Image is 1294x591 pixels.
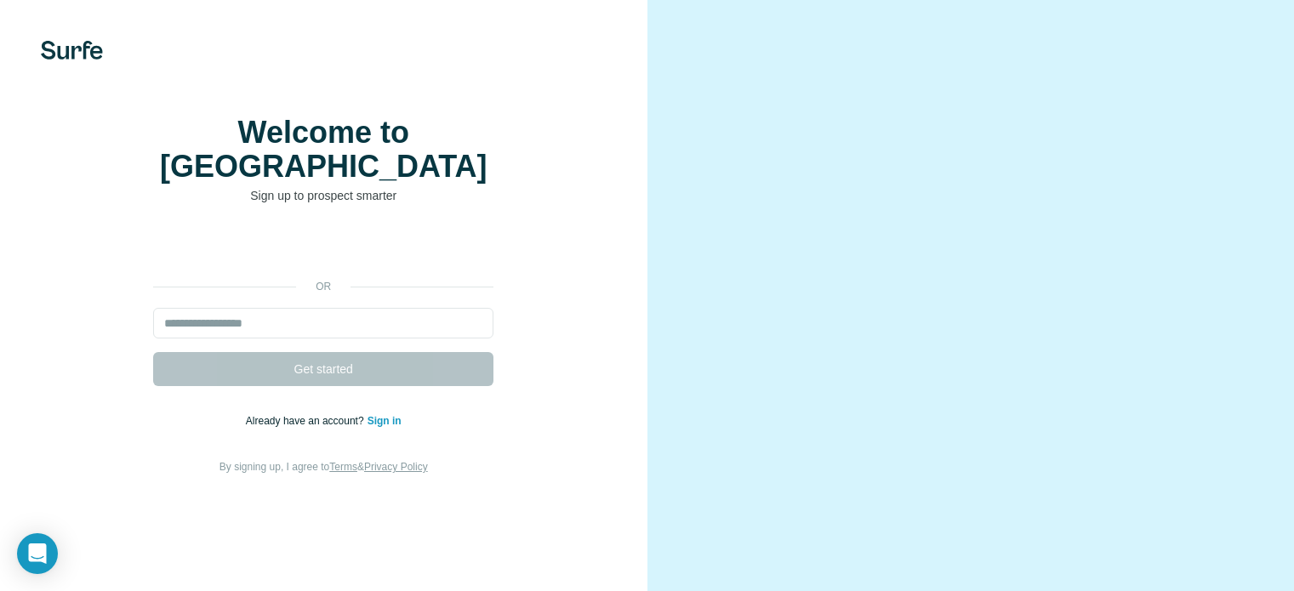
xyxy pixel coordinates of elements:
a: Sign in [368,415,402,427]
a: Terms [329,461,357,473]
span: By signing up, I agree to & [219,461,428,473]
p: Sign up to prospect smarter [153,187,493,204]
span: Already have an account? [246,415,368,427]
img: Surfe's logo [41,41,103,60]
h1: Welcome to [GEOGRAPHIC_DATA] [153,116,493,184]
iframe: Bouton "Se connecter avec Google" [145,230,502,267]
a: Privacy Policy [364,461,428,473]
p: or [296,279,351,294]
div: Open Intercom Messenger [17,533,58,574]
